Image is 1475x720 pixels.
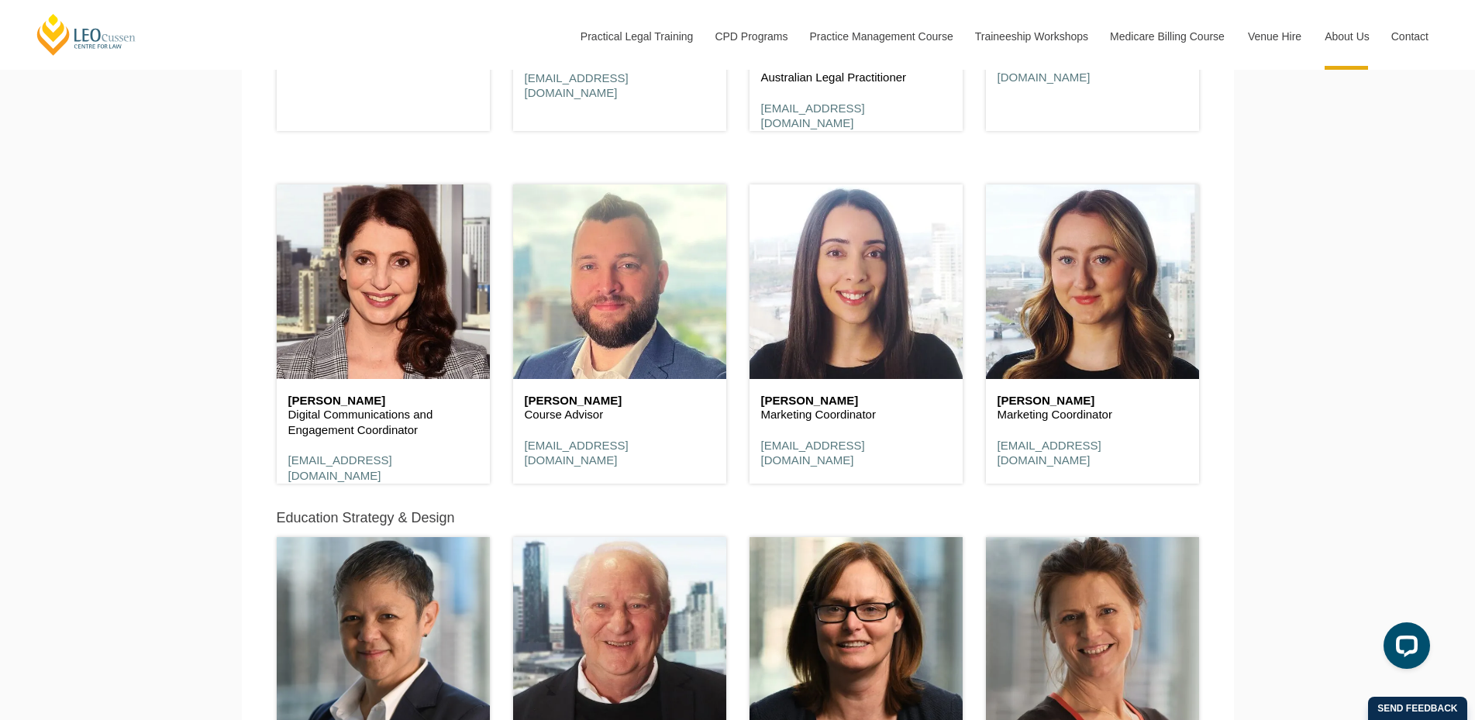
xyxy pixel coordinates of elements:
[525,439,629,467] a: [EMAIL_ADDRESS][DOMAIN_NAME]
[998,439,1101,467] a: [EMAIL_ADDRESS][DOMAIN_NAME]
[288,453,392,482] a: [EMAIL_ADDRESS][DOMAIN_NAME]
[998,394,1187,408] h6: [PERSON_NAME]
[1371,616,1436,681] iframe: LiveChat chat widget
[277,511,455,526] h5: Education Strategy & Design
[525,394,715,408] h6: [PERSON_NAME]
[1380,3,1440,70] a: Contact
[761,55,951,85] p: BA, LLB, Cert IV TAE Australian Legal Practitioner
[35,12,138,57] a: [PERSON_NAME] Centre for Law
[569,3,704,70] a: Practical Legal Training
[1236,3,1313,70] a: Venue Hire
[525,71,629,100] a: [EMAIL_ADDRESS][DOMAIN_NAME]
[1098,3,1236,70] a: Medicare Billing Course
[288,407,478,437] p: Digital Communications and Engagement Coordinator
[761,407,951,422] p: Marketing Coordinator
[703,3,798,70] a: CPD Programs
[761,102,865,130] a: [EMAIL_ADDRESS][DOMAIN_NAME]
[998,407,1187,422] p: Marketing Coordinator
[963,3,1098,70] a: Traineeship Workshops
[1313,3,1380,70] a: About Us
[761,439,865,467] a: [EMAIL_ADDRESS][DOMAIN_NAME]
[798,3,963,70] a: Practice Management Course
[525,407,715,422] p: Course Advisor
[998,56,1101,84] a: [EMAIL_ADDRESS][DOMAIN_NAME]
[288,394,478,408] h6: [PERSON_NAME]
[761,394,951,408] h6: [PERSON_NAME]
